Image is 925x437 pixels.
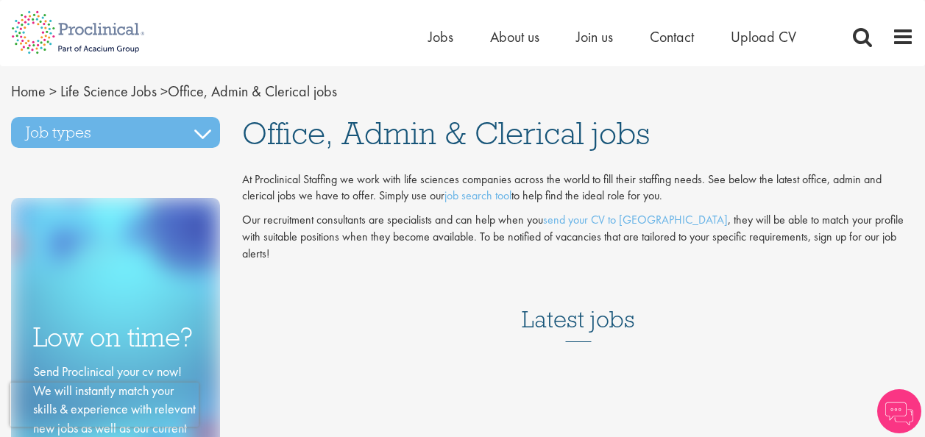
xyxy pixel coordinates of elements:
[490,27,539,46] a: About us
[11,117,220,148] h3: Job types
[428,27,453,46] a: Jobs
[444,188,511,203] a: job search tool
[242,171,914,205] p: At Proclinical Staffing we work with life sciences companies across the world to fill their staff...
[11,82,46,101] a: breadcrumb link to Home
[242,113,650,153] span: Office, Admin & Clerical jobs
[731,27,796,46] a: Upload CV
[576,27,613,46] a: Join us
[242,212,914,263] p: Our recruitment consultants are specialists and can help when you , they will be able to match yo...
[33,323,198,352] h3: Low on time?
[10,383,199,427] iframe: reCAPTCHA
[11,82,337,101] span: Office, Admin & Clerical jobs
[543,212,728,227] a: send your CV to [GEOGRAPHIC_DATA]
[60,82,157,101] a: breadcrumb link to Life Science Jobs
[877,389,921,433] img: Chatbot
[522,270,635,342] h3: Latest jobs
[49,82,57,101] span: >
[650,27,694,46] a: Contact
[160,82,168,101] span: >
